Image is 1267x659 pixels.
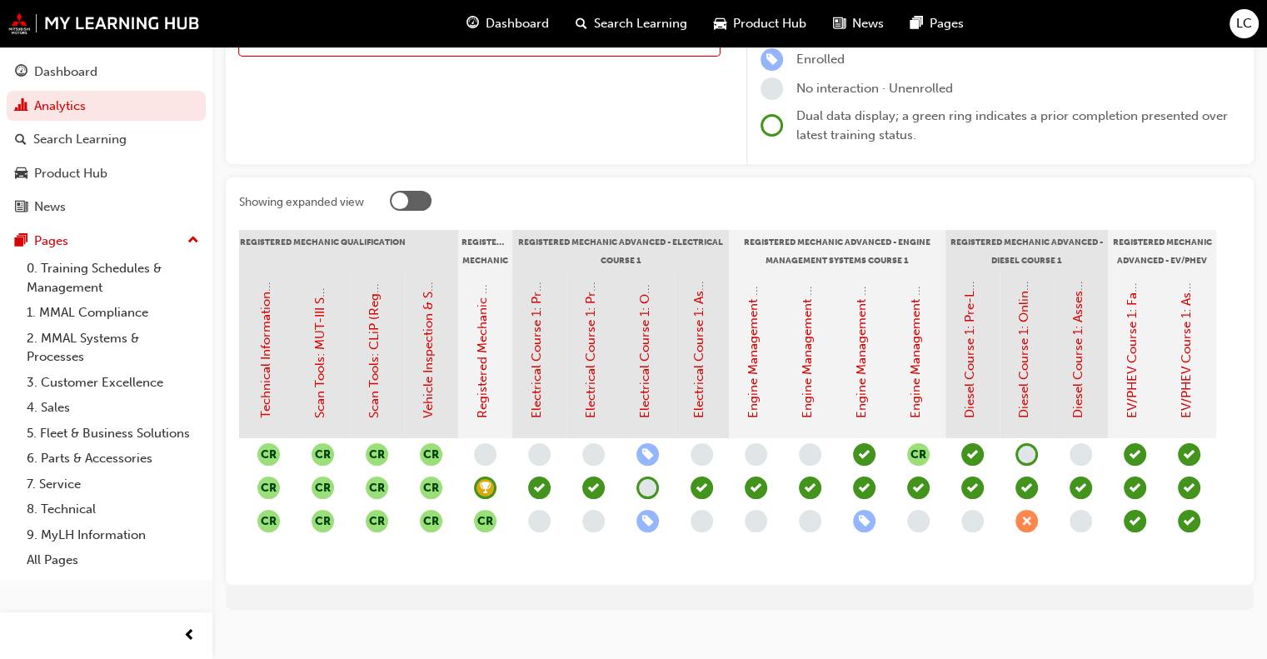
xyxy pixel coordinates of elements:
span: learningRecordVerb_NONE-icon [528,510,551,532]
div: Search Learning [33,130,127,149]
span: learningRecordVerb_NONE-icon [907,510,930,532]
button: null-icon [366,443,388,466]
button: null-icon [257,443,280,466]
span: null-icon [366,477,388,499]
span: learningRecordVerb_ATTEND-icon [1124,477,1146,499]
span: learningRecordVerb_ENROLL-icon [636,510,659,532]
span: up-icon [187,230,199,252]
span: learningRecordVerb_NONE-icon [961,510,984,532]
span: learningRecordVerb_ATTEND-icon [853,477,875,499]
span: learningRecordVerb_PASS-icon [1178,477,1200,499]
span: learningRecordVerb_ENROLL-icon [636,443,659,466]
span: chart-icon [15,99,27,114]
button: null-icon [420,477,442,499]
span: null-icon [907,443,930,466]
button: null-icon [312,443,334,466]
span: learningRecordVerb_NONE-icon [528,443,551,466]
button: LC [1230,9,1259,38]
a: news-iconNews [820,7,897,41]
span: learningRecordVerb_PASS-icon [961,477,984,499]
a: car-iconProduct Hub [701,7,820,41]
span: learningRecordVerb_ATTEND-icon [1015,477,1038,499]
a: All Pages [20,547,206,573]
span: learningRecordVerb_NONE-icon [1015,443,1038,466]
button: null-icon [257,477,280,499]
div: Registered Mechanic Qualification [187,230,458,272]
span: LC [1236,14,1252,33]
span: learningRecordVerb_PASS-icon [799,477,821,499]
a: 2. MMAL Systems & Processes [20,326,206,370]
a: 5. Fleet & Business Solutions [20,421,206,447]
a: Analytics [7,91,206,122]
div: Product Hub [34,164,107,183]
div: Dashboard [34,62,97,82]
span: learningRecordVerb_NONE-icon [799,443,821,466]
span: learningRecordVerb_ATTEND-icon [1124,443,1146,466]
span: learningRecordVerb_PASS-icon [691,477,713,499]
button: null-icon [474,510,496,532]
span: learningRecordVerb_NONE-icon [1070,510,1092,532]
span: learningRecordVerb_PASS-icon [528,477,551,499]
span: null-icon [312,477,334,499]
button: null-icon [420,443,442,466]
button: null-icon [366,510,388,532]
span: learningRecordVerb_ACHIEVE-icon [474,477,496,499]
span: car-icon [714,13,726,34]
a: 1. MMAL Compliance [20,300,206,326]
span: learningRecordVerb_ENROLL-icon [853,510,875,532]
button: null-icon [420,510,442,532]
a: Registered Mechanic Qualification Status [475,181,490,418]
span: car-icon [15,167,27,182]
div: Showing expanded view [239,194,364,211]
button: null-icon [257,510,280,532]
div: Registered Mechanic Status [458,230,512,272]
span: learningRecordVerb_ATTEND-icon [1124,510,1146,532]
span: news-icon [15,200,27,215]
span: learningRecordVerb_PASS-icon [1070,477,1092,499]
span: learningRecordVerb_NONE-icon [474,443,496,466]
span: Dashboard [486,14,549,33]
span: learningRecordVerb_PASS-icon [907,477,930,499]
span: No interaction · Unenrolled [796,81,953,96]
span: learningRecordVerb_ATTEND-icon [853,443,875,466]
span: prev-icon [183,626,196,647]
div: News [34,197,66,217]
a: Dashboard [7,57,206,87]
span: News [852,14,884,33]
span: learningRecordVerb_NONE-icon [1070,443,1092,466]
a: mmal [8,12,200,34]
span: learningRecordVerb_NONE-icon [745,443,767,466]
span: pages-icon [15,234,27,249]
button: Pages [7,226,206,257]
span: Product Hub [733,14,806,33]
span: learningRecordVerb_ABSENT-icon [1015,510,1038,532]
span: Search Learning [594,14,687,33]
span: learningRecordVerb_NONE-icon [761,77,783,100]
a: 4. Sales [20,395,206,421]
div: Pages [34,232,68,251]
span: learningRecordVerb_NONE-icon [636,477,659,499]
span: search-icon [576,13,587,34]
div: Registered Mechanic Advanced - EV/PHEV Course 1 [1108,230,1216,272]
span: learningRecordVerb_PASS-icon [1178,510,1200,532]
div: Registered Mechanic Advanced - Diesel Course 1 [945,230,1108,272]
span: guage-icon [466,13,479,34]
span: search-icon [15,132,27,147]
span: guage-icon [15,65,27,80]
span: Pages [930,14,964,33]
a: search-iconSearch Learning [562,7,701,41]
div: Registered Mechanic Advanced - Electrical Course 1 [512,230,729,272]
span: learningRecordVerb_ENROLL-icon [761,48,783,71]
span: learningRecordVerb_PASS-icon [1178,443,1200,466]
a: pages-iconPages [897,7,977,41]
span: learningRecordVerb_NONE-icon [691,443,713,466]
